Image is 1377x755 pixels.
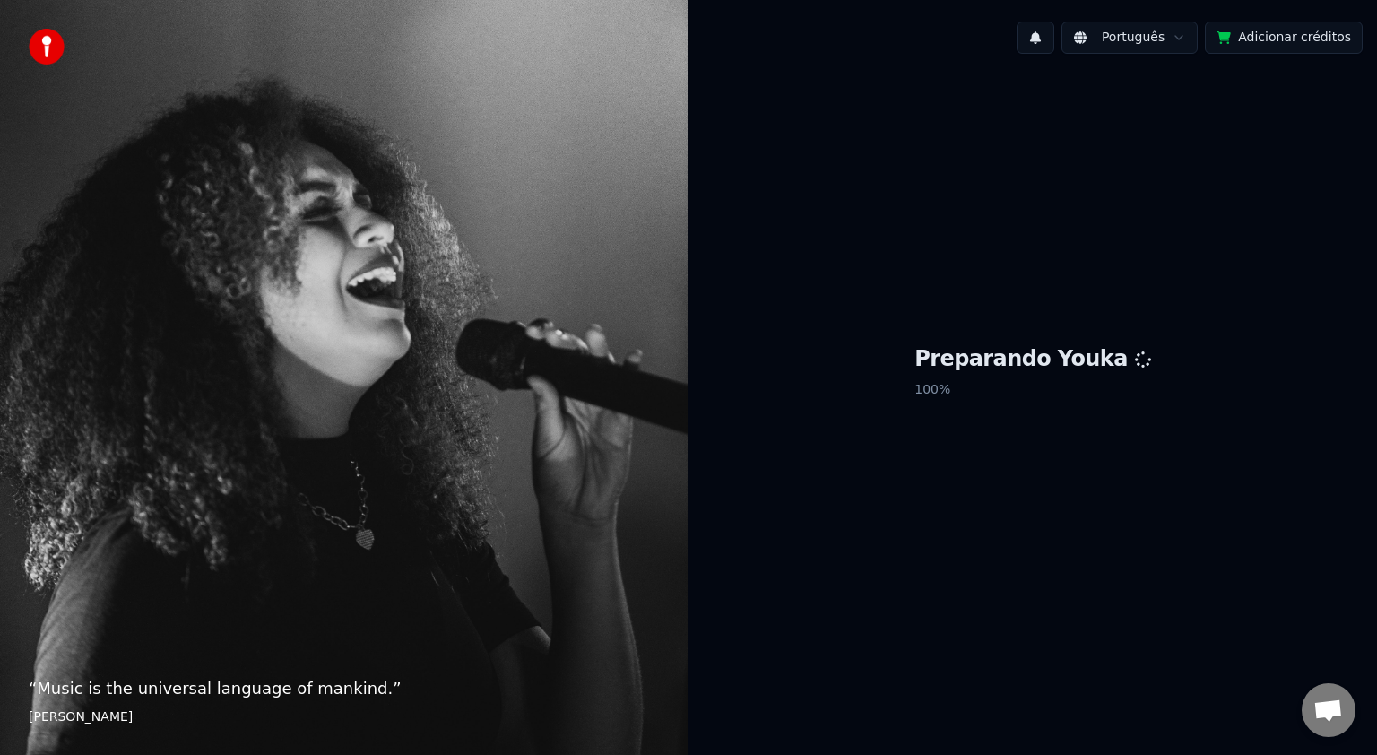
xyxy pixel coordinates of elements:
p: 100 % [914,374,1151,406]
img: youka [29,29,65,65]
button: Adicionar créditos [1205,22,1363,54]
p: “ Music is the universal language of mankind. ” [29,676,660,701]
h1: Preparando Youka [914,345,1151,374]
footer: [PERSON_NAME] [29,708,660,726]
div: Bate-papo aberto [1302,683,1355,737]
